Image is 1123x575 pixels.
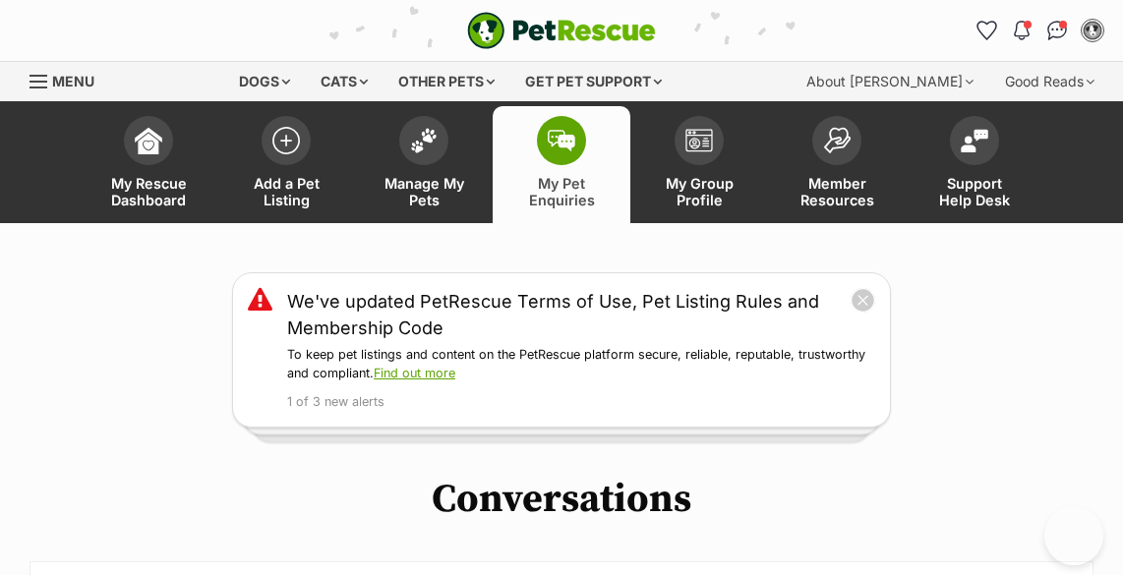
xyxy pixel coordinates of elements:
[851,288,875,313] button: close
[30,62,108,97] a: Menu
[961,129,988,152] img: help-desk-icon-fdf02630f3aa405de69fd3d07c3f3aa587a6932b1a1747fa1d2bba05be0121f9.svg
[80,106,217,223] a: My Rescue Dashboard
[991,62,1108,101] div: Good Reads
[217,106,355,223] a: Add a Pet Listing
[511,62,676,101] div: Get pet support
[685,129,713,152] img: group-profile-icon-3fa3cf56718a62981997c0bc7e787c4b2cf8bcc04b72c1350f741eb67cf2f40e.svg
[971,15,1002,46] a: Favourites
[355,106,493,223] a: Manage My Pets
[1014,21,1030,40] img: notifications-46538b983faf8c2785f20acdc204bb7945ddae34d4c08c2a6579f10ce5e182be.svg
[768,106,906,223] a: Member Resources
[517,175,606,208] span: My Pet Enquiries
[1047,21,1068,40] img: chat-41dd97257d64d25036548639549fe6c8038ab92f7586957e7f3b1b290dea8141.svg
[1083,21,1102,40] img: Mags Hamilton profile pic
[272,127,300,154] img: add-pet-listing-icon-0afa8454b4691262ce3f59096e99ab1cd57d4a30225e0717b998d2c9b9846f56.svg
[1006,15,1037,46] button: Notifications
[793,62,987,101] div: About [PERSON_NAME]
[1077,15,1108,46] button: My account
[384,62,508,101] div: Other pets
[287,346,875,383] p: To keep pet listings and content on the PetRescue platform secure, reliable, reputable, trustwort...
[242,175,330,208] span: Add a Pet Listing
[380,175,468,208] span: Manage My Pets
[906,106,1043,223] a: Support Help Desk
[793,175,881,208] span: Member Resources
[104,175,193,208] span: My Rescue Dashboard
[493,106,630,223] a: My Pet Enquiries
[135,127,162,154] img: dashboard-icon-eb2f2d2d3e046f16d808141f083e7271f6b2e854fb5c12c21221c1fb7104beca.svg
[655,175,743,208] span: My Group Profile
[467,12,656,49] a: PetRescue
[1041,15,1073,46] a: Conversations
[225,62,304,101] div: Dogs
[1044,506,1103,565] iframe: Help Scout Beacon - Open
[630,106,768,223] a: My Group Profile
[307,62,382,101] div: Cats
[467,12,656,49] img: logo-e224e6f780fb5917bec1dbf3a21bbac754714ae5b6737aabdf751b685950b380.svg
[287,393,875,412] p: 1 of 3 new alerts
[971,15,1108,46] ul: Account quick links
[930,175,1019,208] span: Support Help Desk
[374,366,455,380] a: Find out more
[823,127,851,153] img: member-resources-icon-8e73f808a243e03378d46382f2149f9095a855e16c252ad45f914b54edf8863c.svg
[548,130,575,151] img: pet-enquiries-icon-7e3ad2cf08bfb03b45e93fb7055b45f3efa6380592205ae92323e6603595dc1f.svg
[52,73,94,89] span: Menu
[287,288,851,341] a: We've updated PetRescue Terms of Use, Pet Listing Rules and Membership Code
[410,128,438,153] img: manage-my-pets-icon-02211641906a0b7f246fdf0571729dbe1e7629f14944591b6c1af311fb30b64b.svg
